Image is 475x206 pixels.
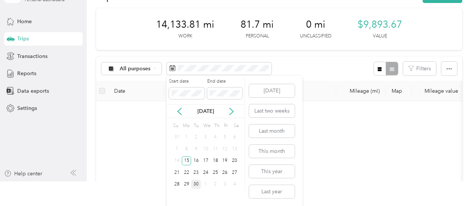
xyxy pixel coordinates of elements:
[17,52,47,60] span: Transactions
[220,144,230,154] div: 12
[213,121,220,131] div: Th
[182,133,191,142] div: 1
[358,19,402,31] span: $9,893.67
[211,133,220,142] div: 4
[220,156,230,166] div: 19
[433,164,475,206] iframe: Everlance-gr Chat Button Frame
[192,121,199,131] div: Tu
[191,156,201,166] div: 16
[172,144,182,154] div: 7
[178,33,192,40] p: Work
[249,165,295,178] button: This year
[172,133,182,142] div: 31
[230,144,239,154] div: 13
[169,78,204,85] label: Start date
[232,121,239,131] div: Sa
[412,81,464,101] th: Mileage value
[336,81,386,101] th: Mileage (mi)
[220,180,230,189] div: 3
[120,66,151,71] span: All purposes
[220,168,230,177] div: 26
[373,33,387,40] p: Value
[182,156,191,166] div: 15
[182,180,191,189] div: 29
[249,185,295,198] button: Last year
[211,144,220,154] div: 11
[240,19,274,31] span: 81.7 mi
[223,121,230,131] div: Fr
[211,168,220,177] div: 25
[191,168,201,177] div: 23
[300,33,331,40] p: Unclassified
[249,124,295,138] button: Last month
[403,62,436,76] button: Filters
[201,180,211,189] div: 1
[4,170,42,178] button: Help center
[202,121,211,131] div: We
[230,180,239,189] div: 4
[207,78,242,85] label: End date
[201,133,211,142] div: 3
[211,156,220,166] div: 18
[249,104,295,117] button: Last two weeks
[191,133,201,142] div: 2
[201,168,211,177] div: 24
[211,180,220,189] div: 2
[201,144,211,154] div: 10
[230,156,239,166] div: 20
[191,144,201,154] div: 9
[172,121,179,131] div: Su
[172,168,182,177] div: 21
[17,104,37,112] span: Settings
[246,33,269,40] p: Personal
[17,87,49,95] span: Data exports
[182,121,190,131] div: Mo
[220,133,230,142] div: 5
[201,156,211,166] div: 17
[182,168,191,177] div: 22
[386,81,412,101] th: Map
[230,168,239,177] div: 27
[182,144,191,154] div: 8
[17,35,29,43] span: Trips
[156,19,214,31] span: 14,133.81 mi
[190,107,221,115] p: [DATE]
[172,156,182,166] div: 14
[306,19,325,31] span: 0 mi
[249,84,295,97] button: [DATE]
[17,18,32,25] span: Home
[191,180,201,189] div: 30
[108,81,164,101] th: Date
[249,145,295,158] button: This month
[230,133,239,142] div: 6
[172,180,182,189] div: 28
[164,81,336,101] th: Locations
[17,70,36,77] span: Reports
